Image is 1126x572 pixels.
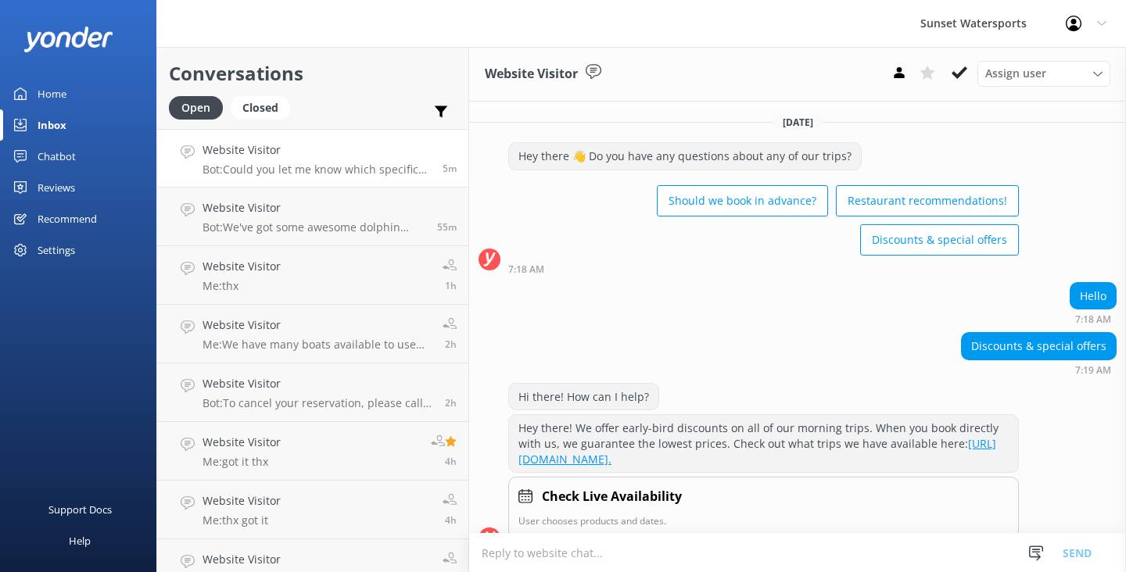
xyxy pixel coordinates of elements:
[542,487,682,507] h4: Check Live Availability
[38,172,75,203] div: Reviews
[38,78,66,109] div: Home
[203,279,281,293] p: Me: thx
[977,61,1110,86] div: Assign User
[203,455,281,469] p: Me: got it thx
[38,203,97,234] div: Recommend
[961,364,1117,375] div: Aug 30 2025 07:19pm (UTC -05:00) America/Cancun
[836,185,1019,216] button: Restaurant recommendations!
[509,415,1018,472] div: Hey there! We offer early-bird discounts on all of our morning trips. When you book directly with...
[203,396,433,410] p: Bot: To cancel your reservation, please call our office at [PHONE_NUMBER] or email [EMAIL_ADDRESS...
[169,98,231,116] a: Open
[203,163,431,177] p: Bot: Could you let me know which specific tour or activity you're interested in? We've got a bunc...
[1070,283,1116,309] div: Hello
[38,234,75,266] div: Settings
[203,316,431,334] h4: Website Visitor
[203,141,431,159] h4: Website Visitor
[157,246,468,305] a: Website VisitorMe:thx1h
[169,96,223,120] div: Open
[157,129,468,188] a: Website VisitorBot:Could you let me know which specific tour or activity you're interested in? We...
[773,116,823,129] span: [DATE]
[203,220,425,234] p: Bot: We've got some awesome dolphin tours! You can join our Dolphin & Snorkel Combo, which includ...
[445,513,457,527] span: Aug 30 2025 03:02pm (UTC -05:00) America/Cancun
[157,481,468,539] a: Website VisitorMe:thx got it4h
[231,98,298,116] a: Closed
[157,188,468,246] a: Website VisitorBot:We've got some awesome dolphin tours! You can join our Dolphin & Snorkel Combo...
[509,384,658,410] div: Hi there! How can I help?
[203,338,431,352] p: Me: We have many boats available to use for full and half days if you are familiar with driving a...
[445,396,457,409] span: Aug 30 2025 04:39pm (UTC -05:00) America/Cancun
[203,258,281,275] h4: Website Visitor
[157,422,468,481] a: Website VisitorMe:got it thx4h
[157,305,468,363] a: Website VisitorMe:We have many boats available to use for full and half days if you are familiar ...
[518,513,1009,528] p: User chooses products and dates.
[508,265,544,274] strong: 7:18 AM
[485,64,578,84] h3: Website Visitor
[445,279,457,292] span: Aug 30 2025 05:51pm (UTC -05:00) America/Cancun
[445,455,457,468] span: Aug 30 2025 03:21pm (UTC -05:00) America/Cancun
[1075,315,1111,324] strong: 7:18 AM
[231,96,290,120] div: Closed
[203,492,281,509] h4: Website Visitor
[23,27,113,52] img: yonder-white-logo.png
[1070,313,1117,324] div: Aug 30 2025 07:18pm (UTC -05:00) America/Cancun
[437,220,457,234] span: Aug 30 2025 06:29pm (UTC -05:00) America/Cancun
[157,363,468,422] a: Website VisitorBot:To cancel your reservation, please call our office at [PHONE_NUMBER] or email ...
[962,333,1116,359] div: Discounts & special offers
[48,494,112,525] div: Support Docs
[38,141,76,172] div: Chatbot
[203,551,281,568] h4: Website Visitor
[69,525,91,556] div: Help
[203,199,425,216] h4: Website Visitor
[509,143,861,170] div: Hey there 👋 Do you have any questions about any of our trips?
[203,434,281,451] h4: Website Visitor
[38,109,66,141] div: Inbox
[860,224,1019,256] button: Discounts & special offers
[508,263,1019,274] div: Aug 30 2025 07:18pm (UTC -05:00) America/Cancun
[203,375,433,392] h4: Website Visitor
[169,59,457,88] h2: Conversations
[985,65,1046,82] span: Assign user
[443,162,457,175] span: Aug 30 2025 07:19pm (UTC -05:00) America/Cancun
[518,436,996,467] a: [URL][DOMAIN_NAME].
[203,513,281,527] p: Me: thx got it
[445,338,457,351] span: Aug 30 2025 05:03pm (UTC -05:00) America/Cancun
[1075,366,1111,375] strong: 7:19 AM
[657,185,828,216] button: Should we book in advance?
